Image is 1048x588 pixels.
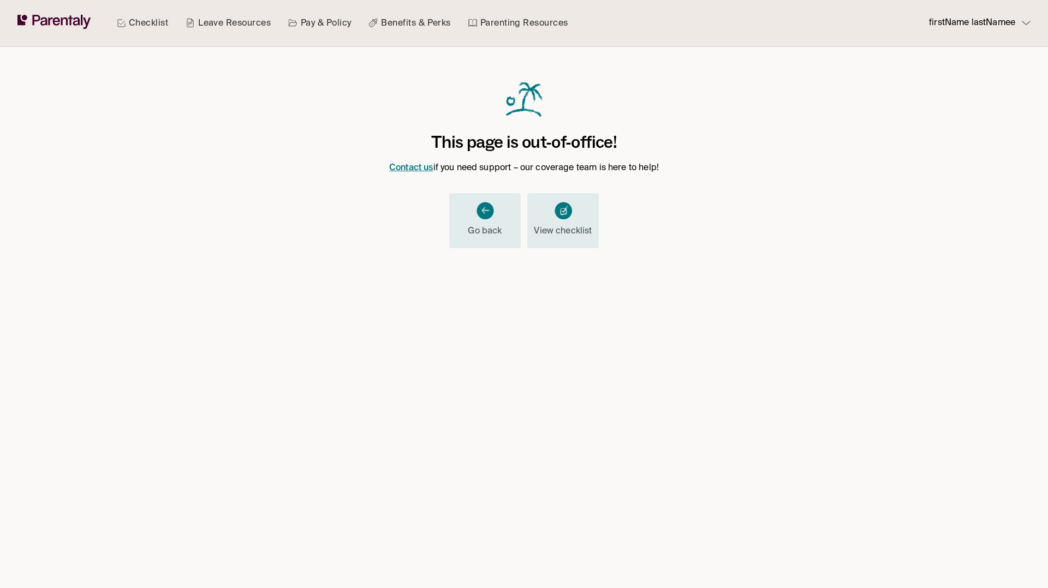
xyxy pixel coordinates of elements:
[527,193,599,248] a: View checklist
[389,164,433,172] a: Contact us
[468,224,502,239] p: Go back
[929,16,1015,31] p: firstName lastNamee
[534,224,592,239] p: View checklist
[389,161,659,176] span: if you need support – our coverage team is here to help!
[431,131,617,152] h1: This page is out-of-office!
